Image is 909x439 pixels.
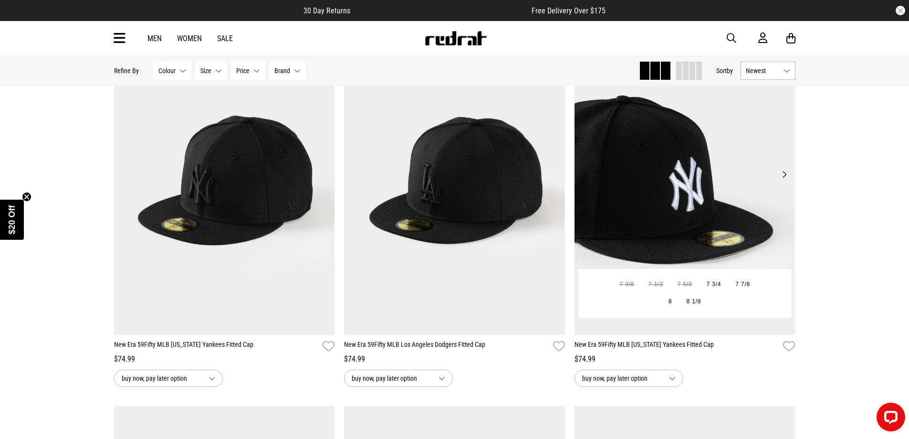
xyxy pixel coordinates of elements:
[153,62,191,80] button: Colour
[575,340,780,353] a: New Era 59Fifty MLB [US_STATE] Yankees Fitted Cap
[344,353,565,365] div: $74.99
[728,276,757,293] button: 7 7/8
[274,67,290,75] span: Brand
[741,62,795,80] button: Newest
[579,169,591,180] button: Previous
[716,65,733,76] button: Sortby
[869,399,909,439] iframe: LiveChat chat widget
[303,6,350,15] span: 30 Day Returns
[200,67,211,75] span: Size
[114,67,139,75] p: Refine By
[147,34,162,43] a: Men
[344,340,549,353] a: New Era 59Fifty MLB Los Angeles Dodgers Fitted Cap
[352,373,431,384] span: buy now, pay later option
[778,169,790,180] button: Next
[641,276,670,293] button: 7 1/2
[114,25,335,335] img: New Era 59fifty Mlb New York Yankees Fitted Cap in Black
[575,353,795,365] div: $74.99
[7,205,17,234] span: $20 Off
[424,31,487,45] img: Redrat logo
[114,340,319,353] a: New Era 59Fifty MLB [US_STATE] Yankees Fitted Cap
[269,62,306,80] button: Brand
[699,276,728,293] button: 7 3/4
[122,373,201,384] span: buy now, pay later option
[661,293,679,311] button: 8
[344,370,453,387] button: buy now, pay later option
[727,67,733,75] span: by
[195,62,227,80] button: Size
[114,353,335,365] div: $74.99
[746,67,780,75] span: Newest
[158,67,176,75] span: Colour
[575,25,795,335] img: New Era 59fifty Mlb New York Yankees Fitted Cap in Black
[22,192,31,202] button: Close teaser
[231,62,265,80] button: Price
[612,276,641,293] button: 7 3/8
[532,6,606,15] span: Free Delivery Over $175
[344,25,565,335] img: New Era 59fifty Mlb Los Angeles Dodgers Fitted Cap in Black
[369,6,512,15] iframe: Customer reviews powered by Trustpilot
[217,34,233,43] a: Sale
[679,293,709,311] button: 8 1/8
[575,370,683,387] button: buy now, pay later option
[670,276,700,293] button: 7 5/8
[177,34,202,43] a: Women
[582,373,661,384] span: buy now, pay later option
[236,67,250,75] span: Price
[114,370,223,387] button: buy now, pay later option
